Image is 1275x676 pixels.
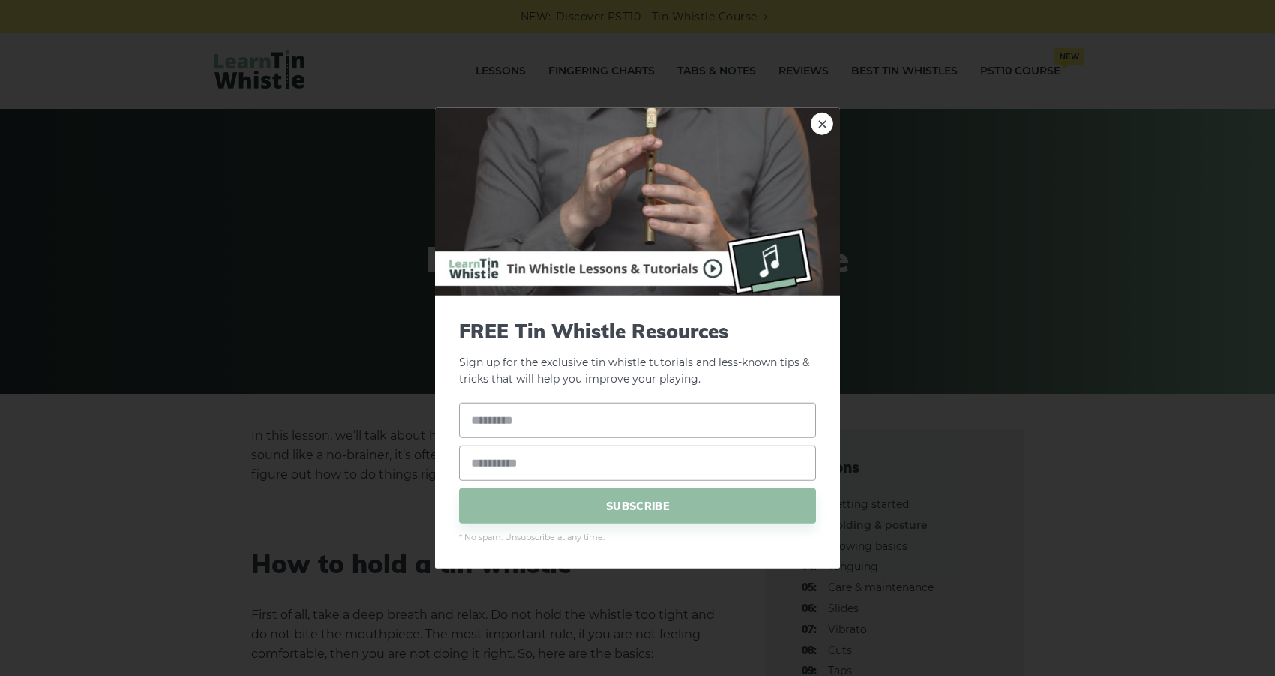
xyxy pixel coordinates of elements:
span: FREE Tin Whistle Resources [459,319,816,342]
p: Sign up for the exclusive tin whistle tutorials and less-known tips & tricks that will help you i... [459,319,816,388]
img: Tin Whistle Buying Guide Preview [435,107,840,295]
span: SUBSCRIBE [459,488,816,524]
span: * No spam. Unsubscribe at any time. [459,531,816,545]
a: × [811,112,833,134]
